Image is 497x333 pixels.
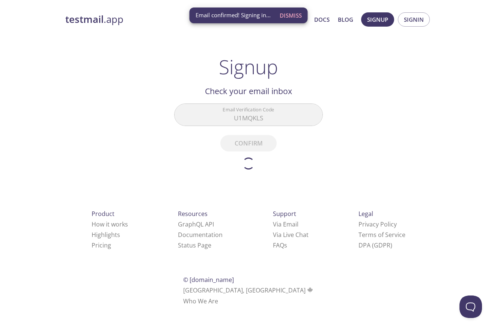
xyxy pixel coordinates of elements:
[459,295,482,318] iframe: Help Scout Beacon - Open
[398,12,430,27] button: Signin
[284,241,287,249] span: s
[65,13,104,26] strong: testmail
[358,210,373,218] span: Legal
[178,231,223,239] a: Documentation
[273,210,296,218] span: Support
[178,220,214,228] a: GraphQL API
[92,210,114,218] span: Product
[219,55,278,78] h1: Signup
[92,220,128,228] a: How it works
[92,231,120,239] a: Highlights
[183,297,218,305] a: Who We Are
[196,11,271,19] span: Email confirmed! Signing in...
[183,286,314,294] span: [GEOGRAPHIC_DATA], [GEOGRAPHIC_DATA]
[273,220,298,228] a: Via Email
[367,15,388,24] span: Signup
[338,15,353,24] a: Blog
[404,15,424,24] span: Signin
[358,220,397,228] a: Privacy Policy
[92,241,111,249] a: Pricing
[273,241,287,249] a: FAQ
[65,13,242,26] a: testmail.app
[358,241,392,249] a: DPA (GDPR)
[178,210,208,218] span: Resources
[280,10,302,20] span: Dismiss
[183,276,234,284] span: © [DOMAIN_NAME]
[178,241,211,249] a: Status Page
[174,85,323,97] h2: Check your email inbox
[361,12,394,27] button: Signup
[277,8,305,22] button: Dismiss
[273,231,309,239] a: Via Live Chat
[358,231,405,239] a: Terms of Service
[314,15,330,24] a: Docs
